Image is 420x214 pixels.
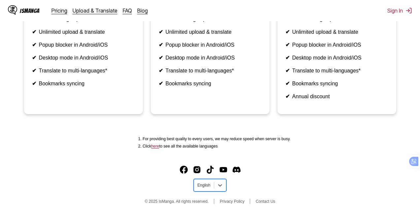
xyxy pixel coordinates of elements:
img: IsManga Instagram [193,166,201,174]
b: ✔ [32,81,36,86]
span: © 2025 IsManga. All rights reserved. [145,199,209,204]
a: Blog [137,7,148,14]
img: IsManga Logo [8,5,17,15]
li: Unlimited upload & translate [285,29,388,35]
li: Bookmarks syncing [32,80,135,87]
a: Contact Us [256,199,275,204]
li: Popup blocker in Android/iOS [32,42,135,48]
a: Youtube [219,166,227,174]
b: ✔ [159,29,163,35]
li: Unlimited upload & translate [32,29,135,35]
b: ✔ [285,29,290,35]
li: Bookmarks syncing [159,80,262,87]
a: Available languages [151,144,159,149]
img: IsManga TikTok [206,166,214,174]
li: For providing best quality to every users, we may reduce speed when server is busy. [143,137,291,141]
li: Annual discount [285,93,388,100]
a: IsManga LogoIsManga [8,5,51,16]
a: TikTok [206,166,214,174]
a: Facebook [180,166,188,174]
li: Translate to multi-languages* [285,67,388,74]
a: Upload & Translate [73,7,117,14]
li: Translate to multi-languages* [159,67,262,74]
li: Popup blocker in Android/iOS [285,42,388,48]
a: Pricing [51,7,67,14]
li: Desktop mode in Android/iOS [32,55,135,61]
b: ✔ [159,81,163,86]
b: ✔ [159,68,163,73]
a: Privacy Policy [220,199,244,204]
img: IsManga YouTube [219,166,227,174]
b: ✔ [285,94,290,99]
a: Discord [233,166,241,174]
div: IsManga [20,8,40,14]
b: ✔ [32,42,36,48]
b: ✔ [159,55,163,61]
a: Instagram [193,166,201,174]
li: Translate to multi-languages* [32,67,135,74]
b: ✔ [32,68,36,73]
button: Sign In [387,7,412,14]
b: ✔ [285,81,290,86]
li: Bookmarks syncing [285,80,388,87]
li: Desktop mode in Android/iOS [159,55,262,61]
img: IsManga Facebook [180,166,188,174]
b: ✔ [32,55,36,61]
a: FAQ [123,7,132,14]
li: Unlimited upload & translate [159,29,262,35]
img: Sign out [405,7,412,14]
b: ✔ [285,68,290,73]
b: ✔ [159,42,163,48]
li: Popup blocker in Android/iOS [159,42,262,48]
b: ✔ [285,42,290,48]
b: ✔ [32,29,36,35]
b: ✔ [285,55,290,61]
li: Click to see all the available languages [143,144,291,149]
img: IsManga Discord [233,166,241,174]
li: Desktop mode in Android/iOS [285,55,388,61]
